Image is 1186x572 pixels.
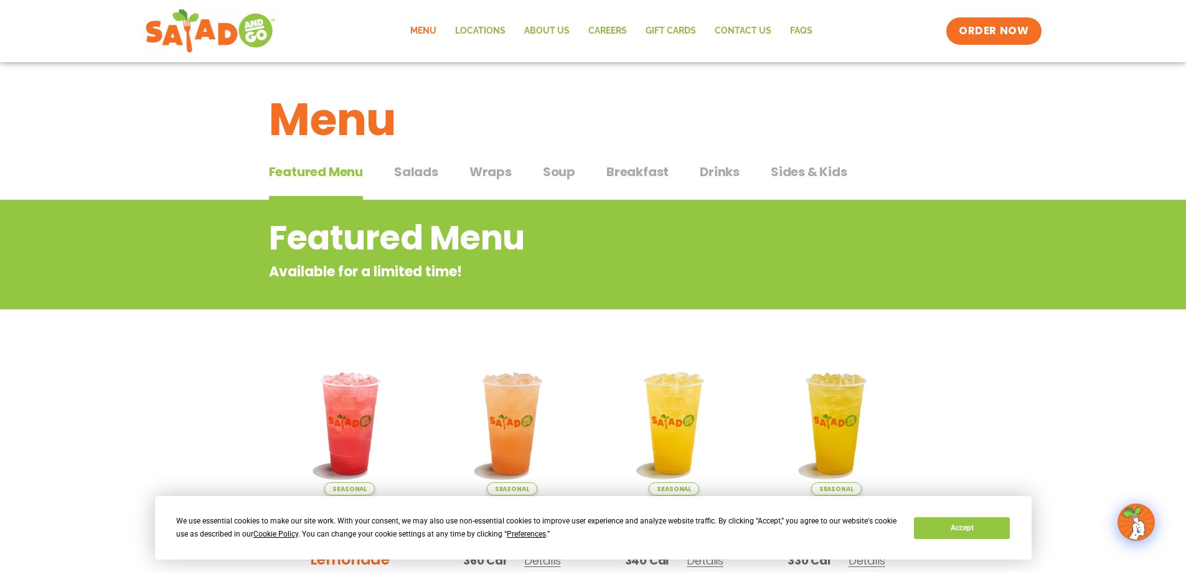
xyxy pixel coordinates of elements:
a: GIFT CARDS [636,17,705,45]
img: wpChatIcon [1119,505,1154,540]
img: Product photo for Summer Stone Fruit Lemonade [440,352,584,495]
span: Preferences [507,530,546,538]
span: ORDER NOW [959,24,1028,39]
h2: Featured Menu [269,213,817,263]
a: Menu [401,17,446,45]
span: Details [687,553,723,568]
span: Wraps [469,162,512,181]
a: Careers [579,17,636,45]
img: Product photo for Blackberry Bramble Lemonade [278,352,422,495]
nav: Menu [401,17,822,45]
span: Details [524,553,561,568]
a: Locations [446,17,515,45]
img: Product photo for Mango Grove Lemonade [765,352,908,495]
span: Soup [543,162,575,181]
span: 330 Cal [788,552,831,569]
span: Salads [394,162,438,181]
span: Seasonal [649,482,699,495]
a: FAQs [781,17,822,45]
span: Seasonal [811,482,862,495]
p: Available for a limited time! [269,261,817,282]
span: Seasonal [324,482,375,495]
span: Featured Menu [269,162,363,181]
span: Breakfast [606,162,669,181]
a: Contact Us [705,17,781,45]
span: Seasonal [487,482,537,495]
span: Details [849,553,885,568]
a: About Us [515,17,579,45]
img: new-SAG-logo-768×292 [145,6,276,56]
img: Product photo for Sunkissed Yuzu Lemonade [603,352,746,495]
a: ORDER NOW [946,17,1041,45]
button: Accept [914,517,1010,539]
span: Drinks [700,162,740,181]
span: 360 Cal [463,552,506,569]
span: 340 Cal [625,552,669,569]
div: Cookie Consent Prompt [155,496,1032,560]
span: Sides & Kids [771,162,847,181]
h1: Menu [269,86,918,153]
div: Tabbed content [269,158,918,200]
span: Cookie Policy [253,530,298,538]
div: We use essential cookies to make our site work. With your consent, we may also use non-essential ... [176,515,899,541]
